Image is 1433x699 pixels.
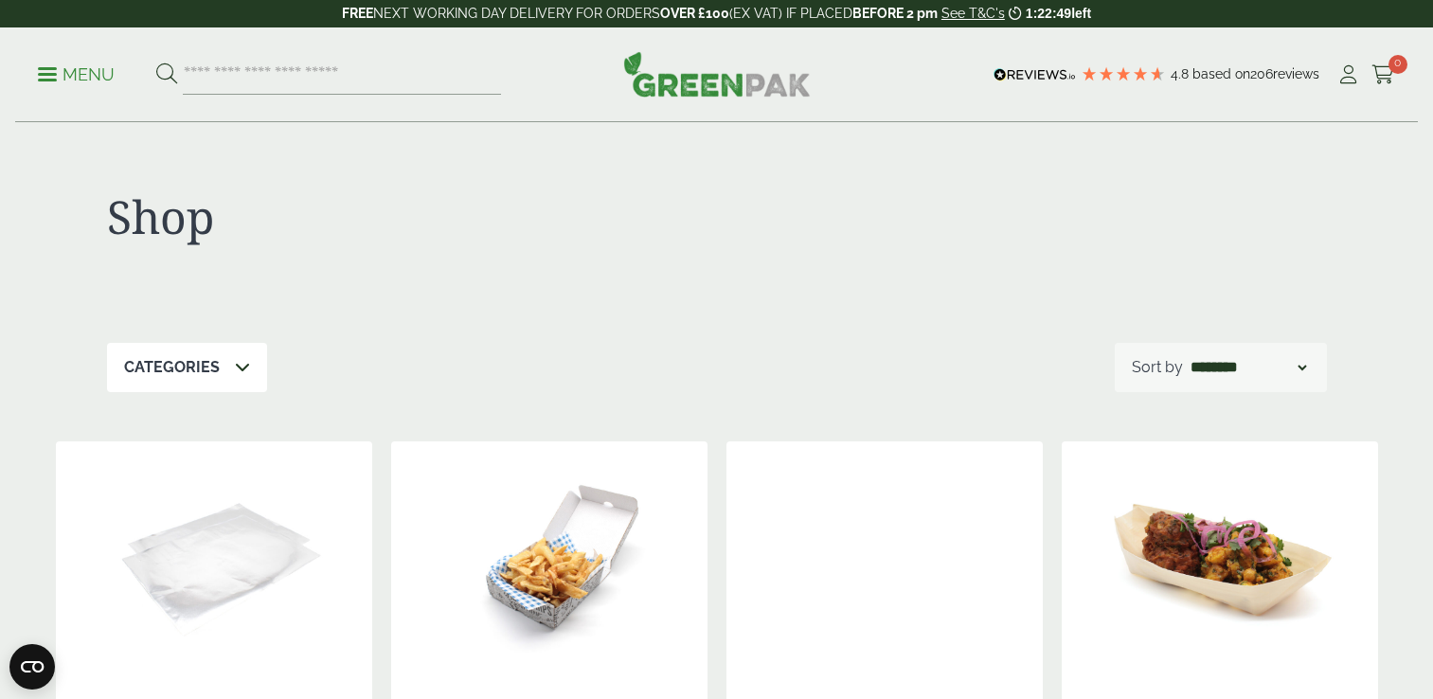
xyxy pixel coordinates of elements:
[124,356,220,379] p: Categories
[1071,6,1091,21] span: left
[9,644,55,690] button: Open CMP widget
[1371,65,1395,84] i: Cart
[342,6,373,21] strong: FREE
[391,441,708,678] img: 2520069 Square News Fish n Chip Corrugated Box - Open with Chips
[1187,356,1310,379] select: Shop order
[1132,356,1183,379] p: Sort by
[994,68,1076,81] img: REVIEWS.io
[38,63,115,86] p: Menu
[1062,441,1378,678] img: Extra Large Wooden Boat 220mm with food contents V2 2920004AE
[852,6,938,21] strong: BEFORE 2 pm
[1081,65,1166,82] div: 4.79 Stars
[1371,61,1395,89] a: 0
[623,51,811,97] img: GreenPak Supplies
[1192,66,1250,81] span: Based on
[1026,6,1071,21] span: 1:22:49
[1171,66,1192,81] span: 4.8
[107,189,717,244] h1: Shop
[1388,55,1407,74] span: 0
[56,441,372,678] img: GP3330019D Foil Sheet Sulphate Lined bare
[38,63,115,82] a: Menu
[941,6,1005,21] a: See T&C's
[1336,65,1360,84] i: My Account
[1273,66,1319,81] span: reviews
[660,6,729,21] strong: OVER £100
[1250,66,1273,81] span: 206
